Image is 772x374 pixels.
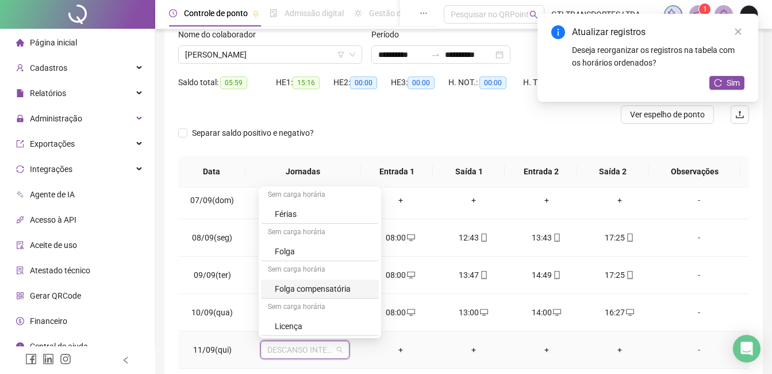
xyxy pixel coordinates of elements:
span: sync [16,165,24,173]
span: mobile [625,271,634,279]
th: Saída 2 [577,156,649,188]
span: 00:00 [350,77,377,89]
span: Página inicial [30,38,77,47]
span: desktop [406,271,415,279]
div: + [446,344,501,356]
span: filter [337,51,344,58]
img: 79366 [740,6,758,23]
span: 09/09(ter) [194,270,231,280]
div: Férias [261,205,379,224]
span: info-circle [16,342,24,350]
span: facebook [25,353,37,365]
div: + [373,194,428,207]
th: Jornadas [245,156,362,188]
div: - [665,269,733,281]
span: search [529,10,538,19]
span: home [16,39,24,47]
span: Integrações [30,165,72,174]
button: Ver espelho de ponto [621,105,714,124]
span: Exportações [30,139,75,148]
span: clock-circle [169,9,177,17]
span: Agente de IA [30,190,75,199]
div: + [519,194,574,207]
span: user-add [16,64,24,72]
span: 11/09(qui) [193,345,232,354]
span: info-circle [551,25,565,39]
div: 12:43 [446,231,501,244]
div: HE 1: [276,76,333,89]
span: close [734,28,742,36]
span: mobile [552,271,561,279]
img: sparkle-icon.fc2bf0ac1784a2077858766a79e2daf3.svg [667,8,679,21]
span: 1 [703,5,707,13]
div: H. TRAB.: [523,76,604,89]
span: qrcode [16,292,24,300]
span: Acesso à API [30,215,76,224]
div: Saldo total: [178,76,276,89]
div: - [665,306,733,319]
th: Observações [649,156,740,188]
span: file-done [270,9,278,17]
div: + [592,194,647,207]
span: lock [16,115,24,123]
div: 17:25 [592,269,647,281]
div: 08:00 [373,306,428,319]
th: Saída 1 [433,156,505,188]
div: 13:47 [446,269,501,281]
span: 05:59 [220,77,247,89]
span: 07/09(dom) [190,196,234,205]
label: Período [371,28,406,41]
span: instagram [60,353,71,365]
div: HE 2: [333,76,391,89]
div: 13:43 [519,231,574,244]
span: desktop [552,308,561,316]
div: Folga [261,242,379,261]
span: mobile [625,234,634,242]
span: desktop [406,308,415,316]
span: ellipsis [420,9,428,17]
th: Data [178,156,245,188]
div: 14:49 [519,269,574,281]
span: left [122,356,130,364]
div: Open Intercom Messenger [733,335,761,362]
span: DESCANSO INTER-JORNADA [267,341,343,358]
span: Aceite de uso [30,241,77,250]
span: reload [714,79,722,87]
span: Atestado técnico [30,266,90,275]
span: Ver espelho de ponto [630,108,705,121]
div: Licença [261,317,379,336]
a: Close [732,25,744,38]
div: - [665,231,733,244]
label: Nome do colaborador [178,28,263,41]
span: Controle de ponto [184,9,248,18]
span: mobile [479,234,488,242]
div: Folga compensatória [261,280,379,299]
span: sun [354,9,362,17]
div: Deseja reorganizar os registros na tabela com os horários ordenados? [572,44,744,69]
span: notification [693,9,704,20]
th: Entrada 1 [361,156,433,188]
span: JOÃO VITOR CABRAL BEZERRA [185,46,355,63]
span: file [16,89,24,97]
span: swap-right [431,50,440,59]
div: Licença [275,320,372,333]
div: 14:00 [519,306,574,319]
div: Sem carga horária [261,224,379,242]
span: Relatórios [30,89,66,98]
span: api [16,216,24,224]
th: Entrada 2 [505,156,577,188]
div: - [665,344,733,356]
span: 00:00 [408,77,435,89]
div: + [373,344,428,356]
div: 16:27 [592,306,647,319]
span: 10/09(qua) [191,308,233,317]
span: Admissão digital [285,9,344,18]
span: Gestão de férias [369,9,427,18]
div: + [519,344,574,356]
span: Administração [30,114,82,123]
span: 00:00 [479,77,506,89]
span: Observações [658,165,731,178]
button: Sim [709,76,744,90]
span: Gerar QRCode [30,291,81,300]
span: Central de ajuda [30,342,88,351]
